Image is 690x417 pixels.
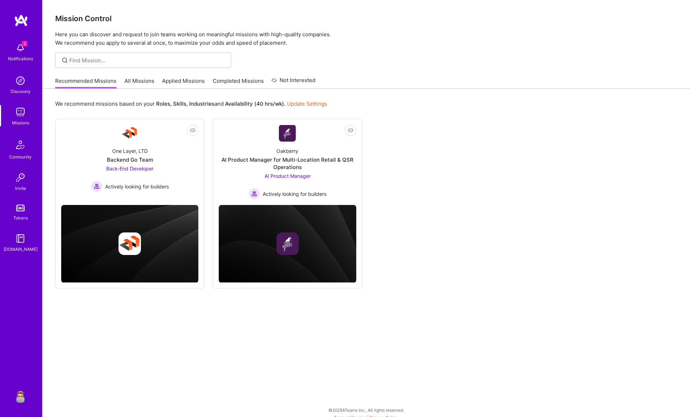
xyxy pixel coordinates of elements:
[11,88,31,95] div: Discovery
[213,77,264,89] a: Completed Missions
[112,147,148,155] div: One Layer, LTD
[14,14,28,27] img: logo
[13,41,27,55] img: bell
[22,41,27,46] span: 2
[13,74,27,88] img: discovery
[91,181,102,192] img: Actively looking for builders
[276,147,298,155] div: Oakberry
[16,205,25,211] img: tokens
[276,232,299,255] img: Company logo
[61,56,69,64] i: icon SearchGrey
[106,166,153,172] span: Back-End Developer
[61,205,198,283] img: cover
[264,173,311,179] span: AI Product Manager
[189,100,215,107] b: Industries
[12,119,29,126] div: Missions
[13,105,27,119] img: teamwork
[156,100,170,107] b: Roles
[162,77,205,89] a: Applied Missions
[225,100,284,107] b: Availability (40 hrs/wk)
[13,214,28,222] div: Tokens
[61,125,198,199] a: Company LogoOne Layer, LTDBackend Go TeamBack-End Developer Actively looking for buildersActively...
[190,127,196,133] i: icon EyeClosed
[12,136,29,153] img: Community
[4,245,38,253] div: [DOMAIN_NAME]
[13,389,27,403] img: User Avatar
[119,232,141,255] img: Company logo
[107,156,153,163] div: Backend Go Team
[219,125,356,199] a: Company LogoOakberryAI Product Manager for Multi-Location Retail & QSR OperationsAI Product Manag...
[105,183,169,190] span: Actively looking for builders
[55,77,116,89] a: Recommended Missions
[13,170,27,185] img: Invite
[287,100,327,107] a: Update Settings
[55,100,327,107] p: We recommend missions based on your , , and .
[12,389,29,403] a: User Avatar
[263,190,326,198] span: Actively looking for builders
[219,205,356,283] img: cover
[15,185,26,192] div: Invite
[249,188,260,199] img: Actively looking for builders
[55,30,677,47] p: Here you can discover and request to join teams working on meaningful missions with high-quality ...
[348,127,353,133] i: icon EyeClosed
[124,77,154,89] a: All Missions
[121,125,138,142] img: Company Logo
[279,125,296,142] img: Company Logo
[219,156,356,171] div: AI Product Manager for Multi-Location Retail & QSR Operations
[173,100,186,107] b: Skills
[8,55,33,62] div: Notifications
[55,14,677,23] h3: Mission Control
[9,153,32,161] div: Community
[271,76,315,89] a: Not Interested
[13,231,27,245] img: guide book
[69,57,226,64] input: Find Mission...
